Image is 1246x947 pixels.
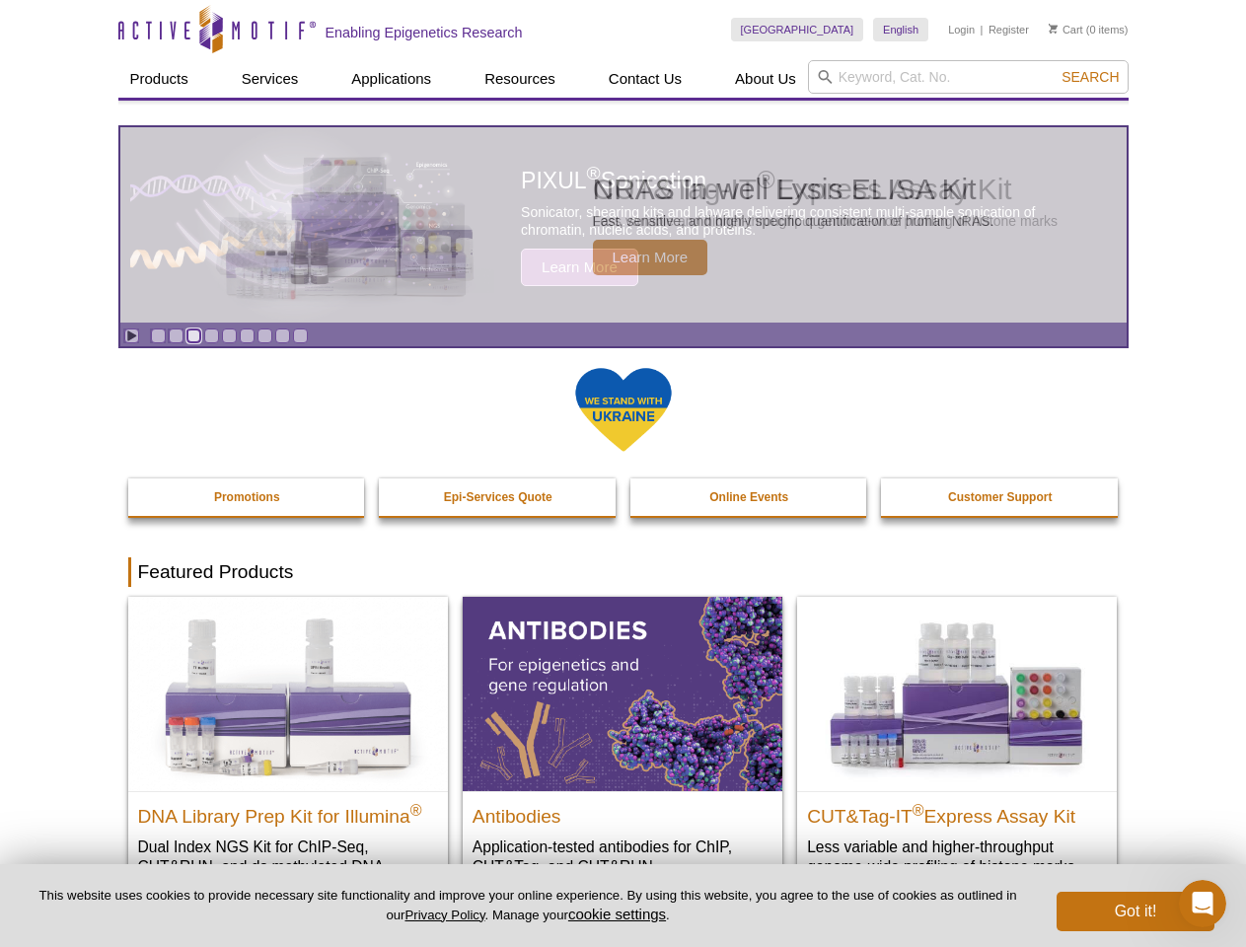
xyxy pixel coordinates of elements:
h2: DNA Library Prep Kit for Illumina [138,797,438,827]
p: This website uses cookies to provide necessary site functionality and improve your online experie... [32,887,1024,924]
strong: Epi-Services Quote [444,490,552,504]
h2: Featured Products [128,557,1119,587]
a: Login [948,23,975,36]
button: cookie settings [568,906,666,922]
a: CUT&Tag-IT® Express Assay Kit CUT&Tag-IT®Express Assay Kit Less variable and higher-throughput ge... [797,597,1117,896]
h2: Antibodies [473,797,772,827]
sup: ® [410,801,422,818]
h2: CUT&Tag-IT Express Assay Kit [807,797,1107,827]
li: (0 items) [1049,18,1129,41]
a: Go to slide 8 [275,328,290,343]
button: Search [1056,68,1125,86]
a: Products [118,60,200,98]
a: Go to slide 9 [293,328,308,343]
a: Go to slide 5 [222,328,237,343]
a: Applications [339,60,443,98]
strong: Customer Support [948,490,1052,504]
a: All Antibodies Antibodies Application-tested antibodies for ChIP, CUT&Tag, and CUT&RUN. [463,597,782,896]
a: [GEOGRAPHIC_DATA] [731,18,864,41]
img: All Antibodies [463,597,782,790]
a: Online Events [630,478,869,516]
a: Go to slide 3 [186,328,201,343]
a: Services [230,60,311,98]
span: Search [1062,69,1119,85]
a: Go to slide 1 [151,328,166,343]
a: Promotions [128,478,367,516]
a: Epi-Services Quote [379,478,618,516]
a: About Us [723,60,808,98]
a: Go to slide 2 [169,328,183,343]
strong: Online Events [709,490,788,504]
a: Contact Us [597,60,694,98]
a: Go to slide 6 [240,328,255,343]
p: Application-tested antibodies for ChIP, CUT&Tag, and CUT&RUN. [473,837,772,877]
a: English [873,18,928,41]
input: Keyword, Cat. No. [808,60,1129,94]
img: We Stand With Ukraine [574,366,673,454]
li: | [981,18,984,41]
a: Go to slide 4 [204,328,219,343]
a: Go to slide 7 [257,328,272,343]
img: Your Cart [1049,24,1058,34]
a: Customer Support [881,478,1120,516]
a: DNA Library Prep Kit for Illumina DNA Library Prep Kit for Illumina® Dual Index NGS Kit for ChIP-... [128,597,448,915]
p: Dual Index NGS Kit for ChIP-Seq, CUT&RUN, and ds methylated DNA assays. [138,837,438,897]
a: Privacy Policy [404,908,484,922]
a: Cart [1049,23,1083,36]
a: Toggle autoplay [124,328,139,343]
p: Less variable and higher-throughput genome-wide profiling of histone marks​. [807,837,1107,877]
sup: ® [913,801,924,818]
h2: Enabling Epigenetics Research [326,24,523,41]
button: Got it! [1057,892,1214,931]
strong: Promotions [214,490,280,504]
a: Resources [473,60,567,98]
iframe: Intercom live chat [1179,880,1226,927]
a: Register [989,23,1029,36]
img: DNA Library Prep Kit for Illumina [128,597,448,790]
img: CUT&Tag-IT® Express Assay Kit [797,597,1117,790]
